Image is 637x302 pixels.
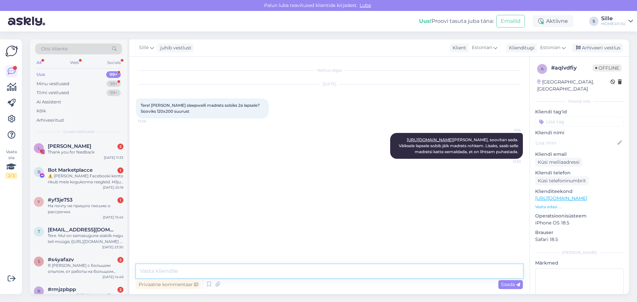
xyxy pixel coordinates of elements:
[589,17,599,26] div: S
[117,197,123,203] div: 1
[572,43,623,52] div: Arhiveeri vestlus
[48,167,93,173] span: Bot Marketplacce
[117,287,123,293] div: 2
[36,71,45,78] div: Uus
[535,195,587,201] a: [URL][DOMAIN_NAME]
[35,58,43,67] div: All
[48,143,91,149] span: LUVINA
[506,44,534,51] div: Klienditugi
[535,250,624,256] div: [PERSON_NAME]
[419,18,432,24] b: Uus!
[139,44,149,51] span: Sille
[104,155,123,160] div: [DATE] 11:33
[48,227,117,233] span: tambet1@gmail.com
[36,108,46,114] div: Kõik
[41,45,68,52] span: Otsi kliente
[541,66,544,71] span: a
[48,263,123,274] div: Я [PERSON_NAME] с большим опытом, от работы на большом прозизводстве до собственного ателье
[450,44,466,51] div: Klient
[535,260,624,267] p: Märkmed
[48,233,123,245] div: Tere. Mul on samasugune aiakiik nagu teil müügis ([URL][DOMAIN_NAME] ). [PERSON_NAME] uusi istmek...
[535,236,624,243] p: Safari 18.5
[5,173,17,179] div: 2 / 3
[535,139,616,147] input: Lisa nimi
[117,144,123,150] div: 2
[103,215,123,220] div: [DATE] 15:45
[36,99,61,105] div: AI Assistent
[535,229,624,236] p: Brauser
[138,119,163,124] span: 13:26
[601,16,626,21] div: Sille
[496,15,525,28] button: Emailid
[117,257,123,263] div: 2
[533,15,573,27] div: Aktiivne
[136,67,523,73] div: Vestlus algas
[37,199,40,204] span: y
[69,58,80,67] div: Web
[496,128,521,133] span: Sille
[535,151,624,158] p: Kliendi email
[48,203,123,215] div: На почту не пришло письмо о рассрочки.
[407,137,453,142] a: [URL][DOMAIN_NAME]
[36,90,69,96] div: Tiimi vestlused
[601,21,626,27] div: HOME4YOU
[106,90,121,96] div: 99+
[501,281,520,287] span: Saada
[537,79,610,92] div: [GEOGRAPHIC_DATA], [GEOGRAPHIC_DATA]
[496,159,521,164] span: 13:33
[535,117,624,127] input: Lisa tag
[48,286,76,292] span: #rmjzpbpp
[48,149,123,155] div: Thank you for feedback
[535,219,624,226] p: iPhone OS 18.5
[535,176,589,185] div: Küsi telefoninumbrit
[36,117,64,124] div: Arhiveeritud
[535,212,624,219] p: Operatsioonisüsteem
[37,289,40,294] span: r
[601,16,633,27] a: SilleHOME4YOU
[37,169,40,174] span: B
[472,44,492,51] span: Estonian
[102,245,123,250] div: [DATE] 23:30
[158,44,191,51] div: juhib vestlust
[535,98,624,104] div: Kliendi info
[540,44,560,51] span: Estonian
[136,81,523,87] div: [DATE]
[535,158,582,167] div: Küsi meiliaadressi
[106,71,121,78] div: 99+
[38,229,40,234] span: t
[117,167,123,173] div: 1
[5,45,18,57] img: Askly Logo
[103,274,123,279] div: [DATE] 14:49
[103,185,123,190] div: [DATE] 20:16
[535,108,624,115] p: Kliendi tag'id
[535,169,624,176] p: Kliendi telefon
[63,129,94,135] span: Uued vestlused
[551,64,593,72] div: # aqlvdfiy
[106,81,121,87] div: 99+
[36,81,69,87] div: Minu vestlused
[48,257,74,263] span: #s4yafazv
[358,2,373,8] span: Luba
[38,259,40,264] span: s
[136,280,201,289] div: Privaatne kommentaar
[535,188,624,195] p: Klienditeekond
[141,103,261,114] span: Tere! [PERSON_NAME] sleepwelli madrats sobiks 2a lapsele? Sooviks 120x200 suurust
[38,146,40,151] span: L
[48,173,123,185] div: ⚠️ [PERSON_NAME] Facebooki konto rikub meie kogukonna reegleid. Hiljuti on meie süsteem saanud ka...
[48,197,73,203] span: #yf3je753
[535,129,624,136] p: Kliendi nimi
[399,137,519,154] span: [PERSON_NAME], soovitan seda. Väiksele lapsele sobib jäik madrats rohkem. Lisaks, saab selle madr...
[106,58,122,67] div: Socials
[5,149,17,179] div: Vaata siia
[535,204,624,210] p: Vaata edasi ...
[419,17,494,25] div: Proovi tasuta juba täna:
[593,64,622,72] span: Offline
